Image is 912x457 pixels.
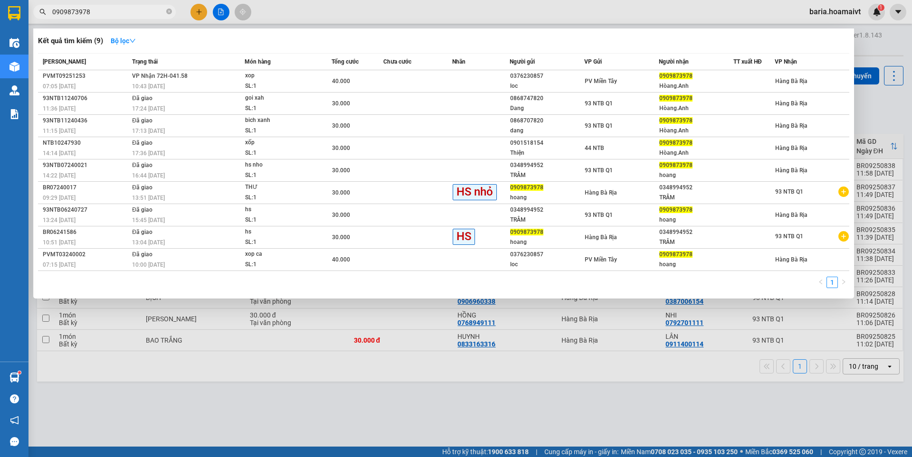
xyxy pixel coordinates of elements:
[245,115,316,126] div: bich xanh
[659,117,693,124] span: 0909873978
[659,140,693,146] span: 0909873978
[510,93,584,103] div: 0868747820
[39,9,46,15] span: search
[510,229,543,235] span: 0909873978
[332,78,350,84] span: 40.000
[43,105,76,112] span: 11:36 [DATE]
[659,251,693,258] span: 0909873978
[132,206,152,213] span: Đã giao
[659,227,733,237] div: 0348994952
[43,138,129,148] div: NTB10247930
[332,122,350,129] span: 30.000
[838,231,849,242] span: plus-circle
[659,170,733,180] div: hoang
[733,58,762,65] span: TT xuất HĐ
[10,416,19,425] span: notification
[584,58,602,65] span: VP Gửi
[815,277,826,288] li: Previous Page
[132,58,158,65] span: Trạng thái
[510,116,584,126] div: 0868707820
[245,182,316,193] div: THƯ
[9,62,19,72] img: warehouse-icon
[43,160,129,170] div: 93NTB07240021
[43,172,76,179] span: 14:22 [DATE]
[659,183,733,193] div: 0348994952
[245,148,316,159] div: SL: 1
[43,227,129,237] div: BR06241586
[43,239,76,246] span: 10:51 [DATE]
[18,371,21,374] sup: 1
[8,6,20,20] img: logo-vxr
[245,71,316,81] div: xop
[166,8,172,17] span: close-circle
[332,167,350,174] span: 30.000
[245,205,316,215] div: hs
[9,109,19,119] img: solution-icon
[659,126,733,136] div: Hòang.Anh
[132,239,165,246] span: 13:04 [DATE]
[103,33,143,48] button: Bộ lọcdown
[510,71,584,81] div: 0376230857
[132,217,165,224] span: 15:45 [DATE]
[383,58,411,65] span: Chưa cước
[775,256,807,263] span: Hàng Bà Rịa
[132,229,152,235] span: Đã giao
[332,189,350,196] span: 30.000
[775,100,807,107] span: Hàng Bà Rịa
[659,237,733,247] div: TRÂM
[510,193,584,203] div: hoang
[245,260,316,270] div: SL: 1
[585,189,617,196] span: Hàng Bà Rịa
[510,58,535,65] span: Người gửi
[775,78,807,84] span: Hàng Bà Rịa
[332,234,350,241] span: 30.000
[245,103,316,114] div: SL: 1
[245,126,316,136] div: SL: 1
[585,256,617,263] span: PV Miền Tây
[510,103,584,113] div: Dang
[245,227,316,237] div: hs
[132,261,165,268] span: 10:00 [DATE]
[659,162,693,168] span: 0909873978
[510,160,584,170] div: 0348994952
[775,167,807,174] span: Hàng Bà Rịa
[43,150,76,157] span: 14:14 [DATE]
[245,249,316,260] div: xop ca
[838,187,849,197] span: plus-circle
[826,277,838,288] li: 1
[43,261,76,268] span: 07:15 [DATE]
[38,36,103,46] h3: Kết quả tìm kiếm ( 9 )
[132,172,165,179] span: 16:44 [DATE]
[43,71,129,81] div: PVMT09251253
[510,170,584,180] div: TRÂM
[585,145,604,151] span: 44 NTB
[43,183,129,193] div: BR07240017
[43,195,76,201] span: 09:29 [DATE]
[129,37,136,44] span: down
[52,7,164,17] input: Tìm tên, số ĐT hoặc mã đơn
[659,73,693,79] span: 0909873978
[510,184,543,191] span: 0909873978
[9,373,19,382] img: warehouse-icon
[332,256,350,263] span: 40.000
[775,58,797,65] span: VP Nhận
[585,234,617,241] span: Hàng Bà Rịa
[132,150,165,157] span: 17:36 [DATE]
[815,277,826,288] button: left
[245,160,316,170] div: hs nho
[585,212,613,218] span: 93 NTB Q1
[585,167,613,174] span: 93 NTB Q1
[332,145,350,151] span: 30.000
[245,58,271,65] span: Món hàng
[9,85,19,95] img: warehouse-icon
[838,277,849,288] button: right
[132,184,152,191] span: Đã giao
[245,93,316,103] div: goi xah
[659,206,693,213] span: 0909873978
[132,73,188,79] span: VP Nhận 72H-041.58
[166,9,172,14] span: close-circle
[43,250,129,260] div: PVMT03240002
[585,100,613,107] span: 93 NTB Q1
[838,277,849,288] li: Next Page
[43,83,76,90] span: 07:05 [DATE]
